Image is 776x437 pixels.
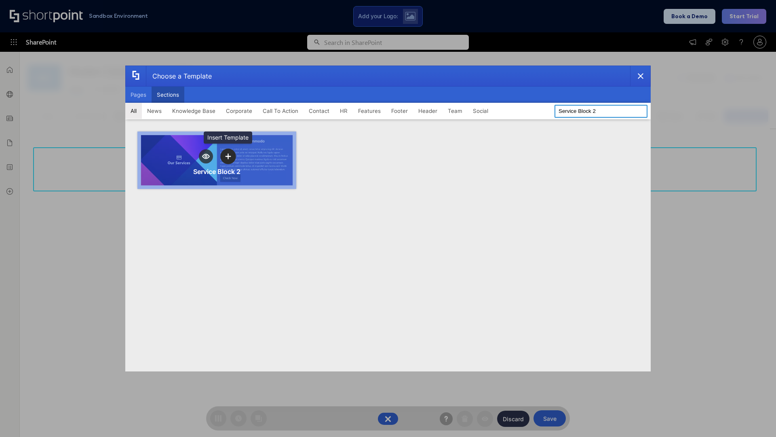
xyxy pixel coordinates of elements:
button: Pages [125,87,152,103]
button: Social [468,103,493,119]
button: Features [353,103,386,119]
div: Choose a Template [146,66,212,86]
button: Header [413,103,443,119]
button: HR [335,103,353,119]
button: Call To Action [257,103,304,119]
button: Footer [386,103,413,119]
button: Sections [152,87,184,103]
button: Contact [304,103,335,119]
button: Corporate [221,103,257,119]
button: Team [443,103,468,119]
input: Search [555,105,647,118]
button: All [125,103,142,119]
button: Knowledge Base [167,103,221,119]
button: News [142,103,167,119]
iframe: Chat Widget [736,398,776,437]
div: Service Block 2 [193,168,240,176]
div: template selector [125,66,651,371]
